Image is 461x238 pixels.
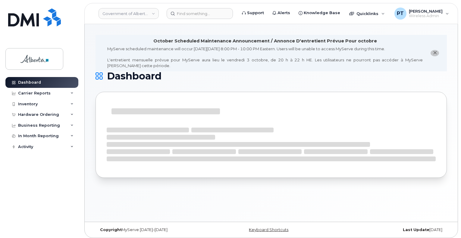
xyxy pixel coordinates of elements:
[100,227,122,232] strong: Copyright
[249,227,288,232] a: Keyboard Shortcuts
[107,72,162,81] span: Dashboard
[330,227,447,232] div: [DATE]
[431,50,439,56] button: close notification
[403,227,429,232] strong: Last Update
[107,46,423,68] div: MyServe scheduled maintenance will occur [DATE][DATE] 8:00 PM - 10:00 PM Eastern. Users will be u...
[96,227,213,232] div: MyServe [DATE]–[DATE]
[153,38,377,44] div: October Scheduled Maintenance Announcement / Annonce D'entretient Prévue Pour octobre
